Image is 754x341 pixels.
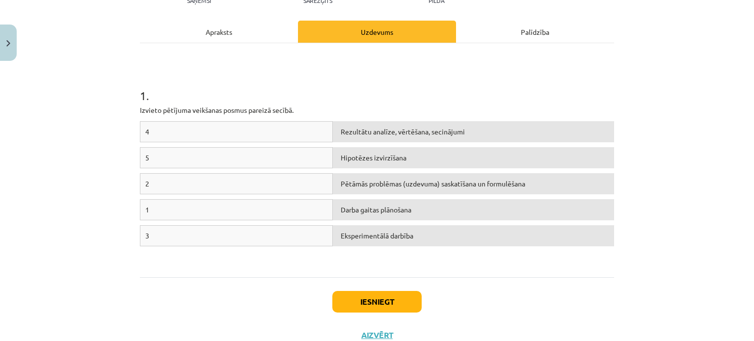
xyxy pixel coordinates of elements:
span: 3 [145,231,149,240]
span: 4 [145,127,149,136]
span: Darba gaitas plānošana [341,205,411,214]
span: Hipotēzes izvirzīšana [341,153,406,162]
button: Aizvērt [358,330,396,340]
button: Iesniegt [332,291,422,313]
p: Izvieto pētījuma veikšanas posmus pareizā secībā. [140,105,614,115]
div: Apraksts [140,21,298,43]
span: Rezultātu analīze, vērtēšana, secinājumi [341,127,465,136]
span: 1 [145,205,149,214]
div: Palīdzība [456,21,614,43]
span: 2 [145,179,149,188]
span: Pētāmās problēmas (uzdevuma) saskatīšana un formulēšana [341,179,525,188]
h1: 1 . [140,72,614,102]
div: Uzdevums [298,21,456,43]
span: Eksperimentālā darbība [341,231,413,240]
span: 5 [145,153,149,162]
img: icon-close-lesson-0947bae3869378f0d4975bcd49f059093ad1ed9edebbc8119c70593378902aed.svg [6,40,10,47]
